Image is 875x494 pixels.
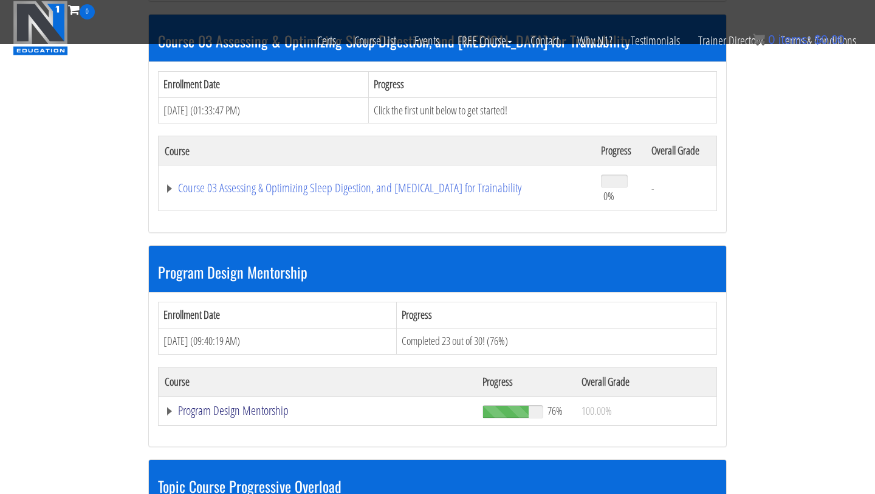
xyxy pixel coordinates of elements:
a: Course 03 Assessing & Optimizing Sleep Digestion, and [MEDICAL_DATA] for Trainability [165,182,589,194]
a: Testimonials [622,19,689,62]
td: [DATE] (01:33:47 PM) [159,97,369,123]
a: Trainer Directory [689,19,772,62]
th: Enrollment Date [159,71,369,97]
a: Course List [345,19,405,62]
th: Progress [397,302,717,329]
a: 0 [68,1,95,18]
th: Course [159,367,477,396]
span: items: [778,33,811,46]
th: Progress [595,136,645,165]
bdi: 0.00 [814,33,845,46]
th: Overall Grade [645,136,717,165]
span: 0 [768,33,775,46]
th: Enrollment Date [159,302,397,329]
h3: Topic Course Progressive Overload [158,478,717,494]
a: Events [405,19,448,62]
h3: Program Design Mentorship [158,264,717,280]
th: Progress [476,367,575,396]
th: Course [159,136,595,165]
td: Click the first unit below to get started! [368,97,716,123]
td: [DATE] (09:40:19 AM) [159,328,397,354]
th: Overall Grade [575,367,716,396]
img: icon11.png [753,33,765,46]
td: Completed 23 out of 30! (76%) [397,328,717,354]
a: Terms & Conditions [772,19,865,62]
span: 0% [603,189,614,203]
span: $ [814,33,821,46]
img: n1-education [13,1,68,55]
a: Contact [521,19,568,62]
a: Program Design Mentorship [165,405,470,417]
th: Progress [368,71,716,97]
a: FREE Course [448,19,521,62]
td: 100.00% [575,396,716,425]
a: Certs [308,19,345,62]
a: 0 items: $0.00 [753,33,845,46]
span: 0 [80,4,95,19]
a: Why N1? [568,19,622,62]
span: 76% [547,404,563,417]
td: - [645,165,717,211]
